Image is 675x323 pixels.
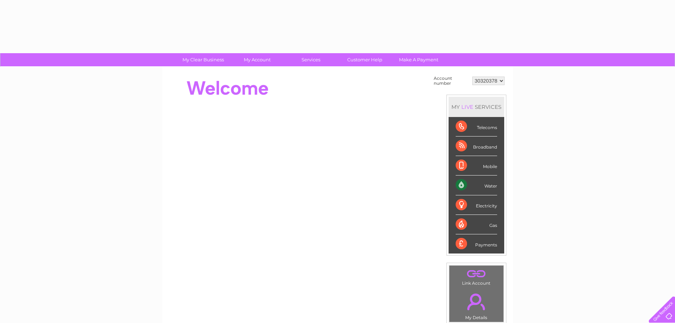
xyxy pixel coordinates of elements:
a: Services [282,53,340,66]
a: Customer Help [336,53,394,66]
a: My Clear Business [174,53,232,66]
a: . [451,289,502,314]
td: Account number [432,74,471,88]
div: Electricity [456,195,497,215]
div: Gas [456,215,497,234]
div: LIVE [460,104,475,110]
a: . [451,267,502,280]
td: Link Account [449,265,504,288]
div: Mobile [456,156,497,176]
div: Water [456,176,497,195]
div: Payments [456,234,497,254]
div: Broadband [456,137,497,156]
div: Telecoms [456,117,497,137]
td: My Details [449,288,504,322]
div: MY SERVICES [449,97,504,117]
a: Make A Payment [389,53,448,66]
a: My Account [228,53,286,66]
